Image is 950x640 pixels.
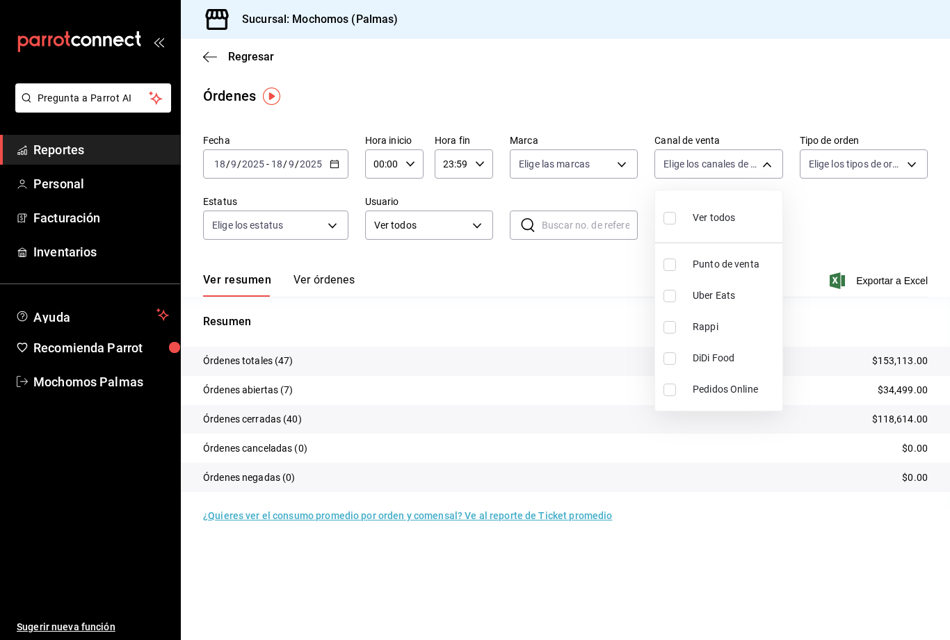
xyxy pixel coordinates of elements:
span: DiDi Food [693,351,777,366]
span: Pedidos Online [693,382,777,397]
img: Tooltip marker [263,88,280,105]
span: Punto de venta [693,257,777,272]
span: Uber Eats [693,288,777,303]
span: Rappi [693,320,777,334]
span: Ver todos [693,211,735,225]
